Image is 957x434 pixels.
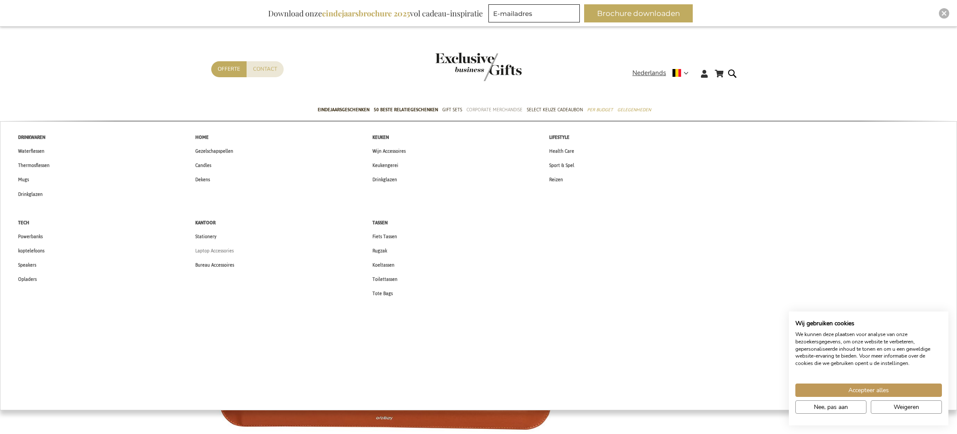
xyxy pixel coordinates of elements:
span: Powerbanks [18,232,43,241]
span: Koeltassen [372,261,394,270]
span: Dekens [195,175,210,184]
span: Keukengerei [372,161,398,170]
b: eindejaarsbrochure 2025 [322,8,410,19]
span: Kantoor [195,218,216,227]
span: Eindejaarsgeschenken [318,105,369,114]
span: Nederlands [632,68,666,78]
span: Nee, pas aan [814,403,848,412]
span: Home [195,133,209,142]
span: Accepteer alles [848,386,889,395]
span: Gift Sets [442,105,462,114]
span: Weigeren [894,403,919,412]
a: Contact [247,61,284,77]
div: Close [939,8,949,19]
span: Thermosflessen [18,161,50,170]
span: Per Budget [587,105,613,114]
input: E-mailadres [488,4,580,22]
span: Tassen [372,218,388,227]
div: Nederlands [632,68,694,78]
span: Speakers [18,261,36,270]
span: Toilettassen [372,275,397,284]
span: Opladers [18,275,37,284]
form: marketing offers and promotions [488,4,582,25]
a: store logo [435,53,478,81]
span: Waterflessen [18,147,44,156]
span: Gelegenheden [617,105,651,114]
button: Brochure downloaden [584,4,693,22]
span: Fiets Tassen [372,232,397,241]
span: Drinkglazen [18,190,43,199]
span: Sport & Spel [549,161,574,170]
span: Mugs [18,175,29,184]
span: Tech [18,218,29,227]
span: koptelefoons [18,246,44,255]
span: Reizen [549,175,563,184]
span: Gezelschapspellen [195,147,233,156]
h2: Wij gebruiken cookies [795,320,942,327]
span: Drinkwaren [18,133,45,142]
span: Select Keuze Cadeaubon [527,105,583,114]
span: Laptop Accessories [195,246,234,255]
img: Exclusive Business gifts logo [435,53,522,81]
img: Close [941,11,947,16]
button: Alle cookies weigeren [871,400,942,414]
button: Accepteer alle cookies [795,384,942,397]
span: Health Care [549,147,574,156]
span: Wijn Accessoires [372,147,406,156]
span: Rugzak [372,246,387,255]
span: 50 beste relatiegeschenken [374,105,438,114]
span: Tote Bags [372,289,393,298]
span: Keuken [372,133,389,142]
span: Lifestyle [549,133,569,142]
span: Bureau Accessoires [195,261,234,270]
a: Offerte [211,61,247,77]
p: We kunnen deze plaatsen voor analyse van onze bezoekersgegevens, om onze website te verbeteren, g... [795,331,942,367]
div: Download onze vol cadeau-inspiratie [264,4,487,22]
span: Drinkglazen [372,175,397,184]
span: Corporate Merchandise [466,105,522,114]
span: Candles [195,161,211,170]
span: Stationery [195,232,216,241]
button: Pas cookie voorkeuren aan [795,400,866,414]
